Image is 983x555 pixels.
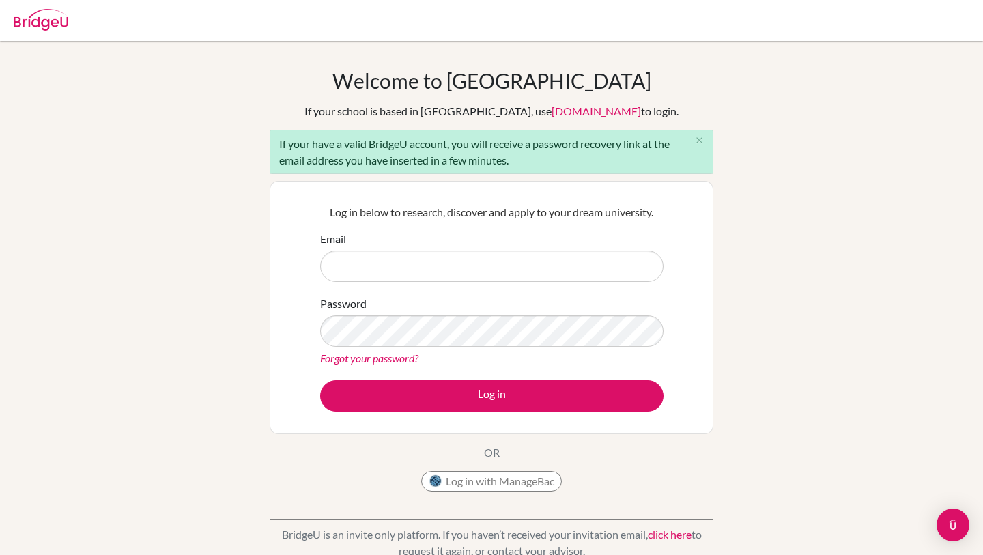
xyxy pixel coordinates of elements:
div: If your school is based in [GEOGRAPHIC_DATA], use to login. [304,103,679,119]
div: Open Intercom Messenger [937,509,969,541]
i: close [694,135,704,145]
label: Email [320,231,346,247]
p: OR [484,444,500,461]
p: Log in below to research, discover and apply to your dream university. [320,204,664,220]
button: Log in [320,380,664,412]
div: If your have a valid BridgeU account, you will receive a password recovery link at the email addr... [270,130,713,174]
h1: Welcome to [GEOGRAPHIC_DATA] [332,68,651,93]
a: Forgot your password? [320,352,418,365]
a: [DOMAIN_NAME] [552,104,641,117]
img: Bridge-U [14,9,68,31]
button: Log in with ManageBac [421,471,562,492]
a: click here [648,528,692,541]
label: Password [320,296,367,312]
button: Close [685,130,713,151]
